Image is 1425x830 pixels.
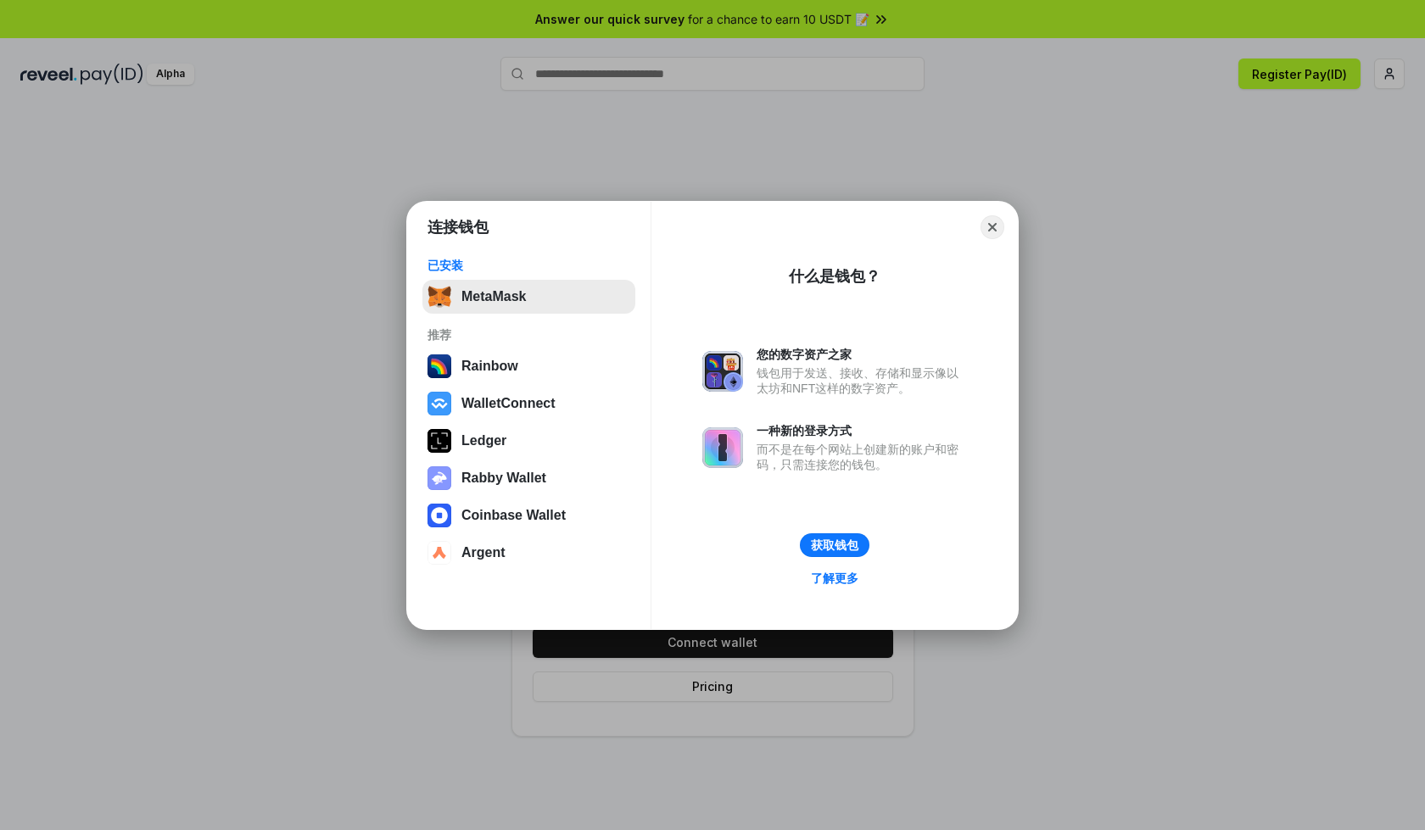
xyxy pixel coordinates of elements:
[702,351,743,392] img: svg+xml,%3Csvg%20xmlns%3D%22http%3A%2F%2Fwww.w3.org%2F2000%2Fsvg%22%20fill%3D%22none%22%20viewBox...
[757,365,967,396] div: 钱包用于发送、接收、存储和显示像以太坊和NFT这样的数字资产。
[427,327,630,343] div: 推荐
[427,217,489,237] h1: 连接钱包
[811,538,858,553] div: 获取钱包
[422,387,635,421] button: WalletConnect
[801,567,869,589] a: 了解更多
[461,396,556,411] div: WalletConnect
[427,392,451,415] img: svg+xml,%3Csvg%20width%3D%2228%22%20height%3D%2228%22%20viewBox%3D%220%200%2028%2028%22%20fill%3D...
[427,504,451,527] img: svg+xml,%3Csvg%20width%3D%2228%22%20height%3D%2228%22%20viewBox%3D%220%200%2028%2028%22%20fill%3D...
[789,266,880,287] div: 什么是钱包？
[461,508,566,523] div: Coinbase Wallet
[427,258,630,273] div: 已安装
[757,423,967,438] div: 一种新的登录方式
[757,347,967,362] div: 您的数字资产之家
[811,571,858,586] div: 了解更多
[461,289,526,304] div: MetaMask
[461,359,518,374] div: Rainbow
[427,466,451,490] img: svg+xml,%3Csvg%20xmlns%3D%22http%3A%2F%2Fwww.w3.org%2F2000%2Fsvg%22%20fill%3D%22none%22%20viewBox...
[427,541,451,565] img: svg+xml,%3Csvg%20width%3D%2228%22%20height%3D%2228%22%20viewBox%3D%220%200%2028%2028%22%20fill%3D...
[427,429,451,453] img: svg+xml,%3Csvg%20xmlns%3D%22http%3A%2F%2Fwww.w3.org%2F2000%2Fsvg%22%20width%3D%2228%22%20height%3...
[981,215,1004,239] button: Close
[461,545,506,560] div: Argent
[422,536,635,570] button: Argent
[427,285,451,309] img: svg+xml,%3Csvg%20fill%3D%22none%22%20height%3D%2233%22%20viewBox%3D%220%200%2035%2033%22%20width%...
[757,442,967,472] div: 而不是在每个网站上创建新的账户和密码，只需连接您的钱包。
[422,499,635,532] button: Coinbase Wallet
[461,471,546,486] div: Rabby Wallet
[422,349,635,383] button: Rainbow
[702,427,743,468] img: svg+xml,%3Csvg%20xmlns%3D%22http%3A%2F%2Fwww.w3.org%2F2000%2Fsvg%22%20fill%3D%22none%22%20viewBox...
[422,280,635,314] button: MetaMask
[422,424,635,458] button: Ledger
[422,461,635,495] button: Rabby Wallet
[461,433,506,448] div: Ledger
[800,533,869,557] button: 获取钱包
[427,354,451,378] img: svg+xml,%3Csvg%20width%3D%22120%22%20height%3D%22120%22%20viewBox%3D%220%200%20120%20120%22%20fil...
